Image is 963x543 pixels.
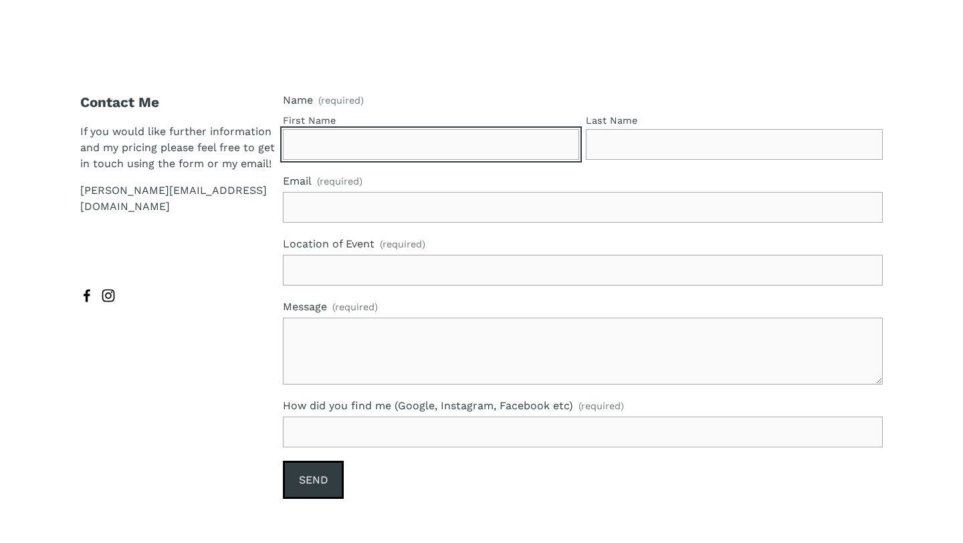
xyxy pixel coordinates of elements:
p: If you would like further information and my pricing please feel free to get in touch using the f... [80,124,276,172]
span: (required) [380,237,425,252]
span: (required) [578,399,624,414]
span: Location of Event [283,236,374,252]
span: How did you find me (Google, Instagram, Facebook etc) [283,398,573,414]
div: Last Name [586,114,883,130]
a: Catherine O'Hara [wedding and lifestyle photography] [80,289,94,302]
span: (required) [332,300,378,315]
a: Instagram [102,289,115,302]
span: Message [283,299,327,315]
span: Email [283,173,312,189]
p: [PERSON_NAME][EMAIL_ADDRESS][DOMAIN_NAME] [80,183,276,215]
span: Name [283,92,313,108]
div: First Name [283,114,580,130]
button: SendSend [283,461,344,499]
span: Send [299,473,328,486]
span: (required) [317,175,362,189]
strong: Contact Me [80,94,159,110]
span: (required) [318,96,364,105]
